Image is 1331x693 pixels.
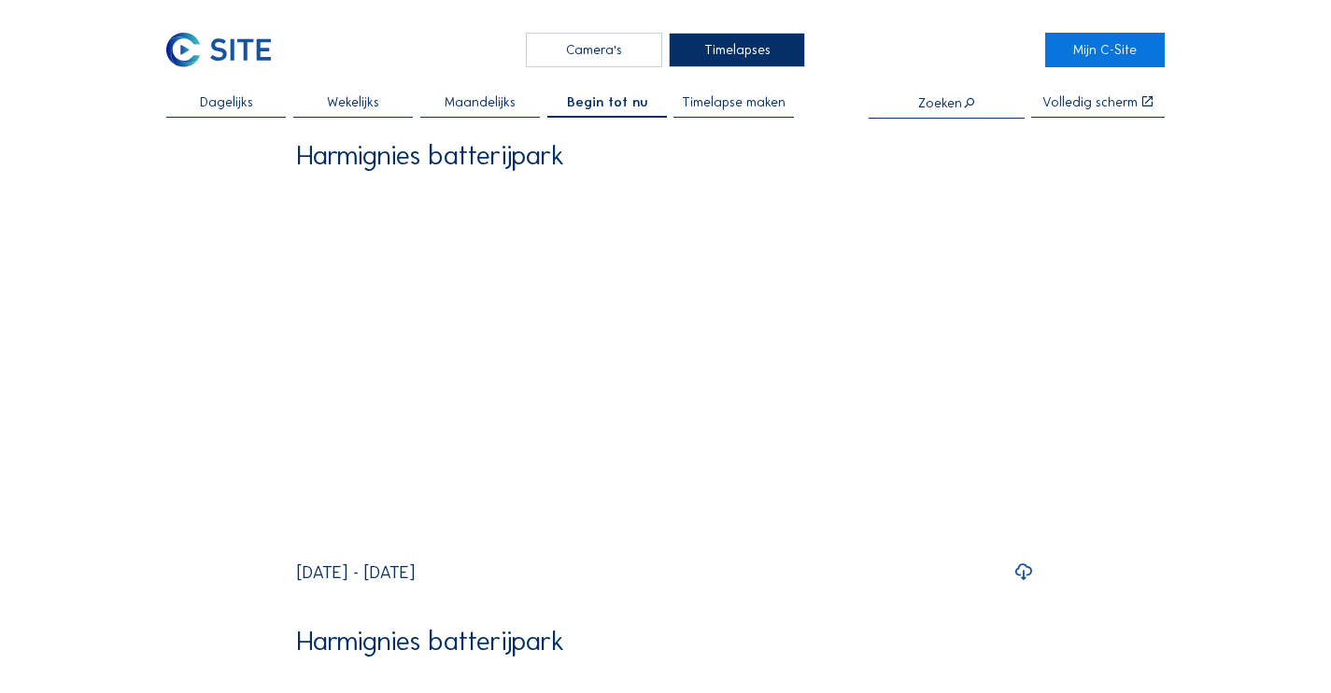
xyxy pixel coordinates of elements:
[297,629,564,656] div: Harmignies batterijpark
[1042,95,1138,108] div: Volledig scherm
[200,95,253,108] span: Dagelijks
[166,33,286,68] a: C-SITE Logo
[567,95,647,108] span: Begin tot nu
[297,564,415,582] div: [DATE] - [DATE]
[682,95,786,108] span: Timelapse maken
[1045,33,1165,68] a: Mijn C-Site
[166,33,271,68] img: C-SITE Logo
[669,33,804,68] div: Timelapses
[526,33,661,68] div: Camera's
[297,182,1033,550] video: Your browser does not support the video tag.
[327,95,379,108] span: Wekelijks
[445,95,516,108] span: Maandelijks
[297,143,564,170] div: Harmignies batterijpark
